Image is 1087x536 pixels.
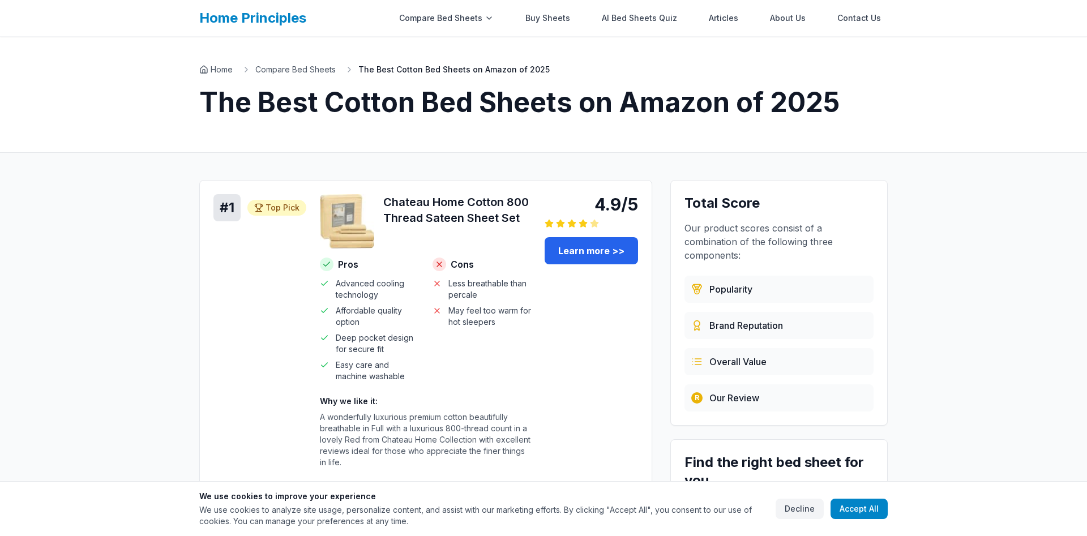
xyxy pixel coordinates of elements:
[448,305,532,328] span: May feel too warm for hot sleepers
[199,491,767,502] h3: We use cookies to improve your experience
[266,202,299,213] span: Top Pick
[684,312,874,339] div: Evaluated from brand history, quality standards, and market presence
[709,319,783,332] span: Brand Reputation
[199,504,767,527] p: We use cookies to analyze site usage, personalize content, and assist with our marketing efforts....
[255,64,336,75] a: Compare Bed Sheets
[709,282,752,296] span: Popularity
[199,10,306,26] a: Home Principles
[519,7,577,29] a: Buy Sheets
[684,453,874,490] h3: Find the right bed sheet for you
[199,89,888,116] h1: The Best Cotton Bed Sheets on Amazon of 2025
[684,384,874,411] div: Our team's hands-on testing and evaluation process
[213,194,241,221] div: # 1
[776,499,824,519] button: Decline
[702,7,745,29] a: Articles
[320,258,419,271] h4: Pros
[358,64,550,75] span: The Best Cotton Bed Sheets on Amazon of 2025
[320,411,531,468] p: A wonderfully luxurious premium cotton beautifully breathable in Full with a luxurious 800-thread...
[336,359,419,382] span: Easy care and machine washable
[684,194,874,212] h3: Total Score
[336,278,419,301] span: Advanced cooling technology
[595,7,684,29] a: AI Bed Sheets Quiz
[684,276,874,303] div: Based on customer reviews, ratings, and sales data
[320,396,531,407] h4: Why we like it:
[199,64,888,75] nav: Breadcrumb
[336,305,419,328] span: Affordable quality option
[831,7,888,29] a: Contact Us
[684,221,874,262] p: Our product scores consist of a combination of the following three components:
[545,194,638,215] div: 4.9/5
[199,64,233,75] a: Home
[709,355,767,368] span: Overall Value
[831,499,888,519] button: Accept All
[433,258,532,271] h4: Cons
[763,7,812,29] a: About Us
[545,237,638,264] a: Learn more >>
[448,278,532,301] span: Less breathable than percale
[392,7,500,29] div: Compare Bed Sheets
[336,332,419,355] span: Deep pocket design for secure fit
[695,393,699,402] span: R
[383,194,531,226] h3: Chateau Home Cotton 800 Thread Sateen Sheet Set
[320,194,374,248] img: Chateau Home Cotton 800 Thread Sateen Sheet Set - Cotton product image
[709,391,759,405] span: Our Review
[684,348,874,375] div: Combines price, quality, durability, and customer satisfaction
